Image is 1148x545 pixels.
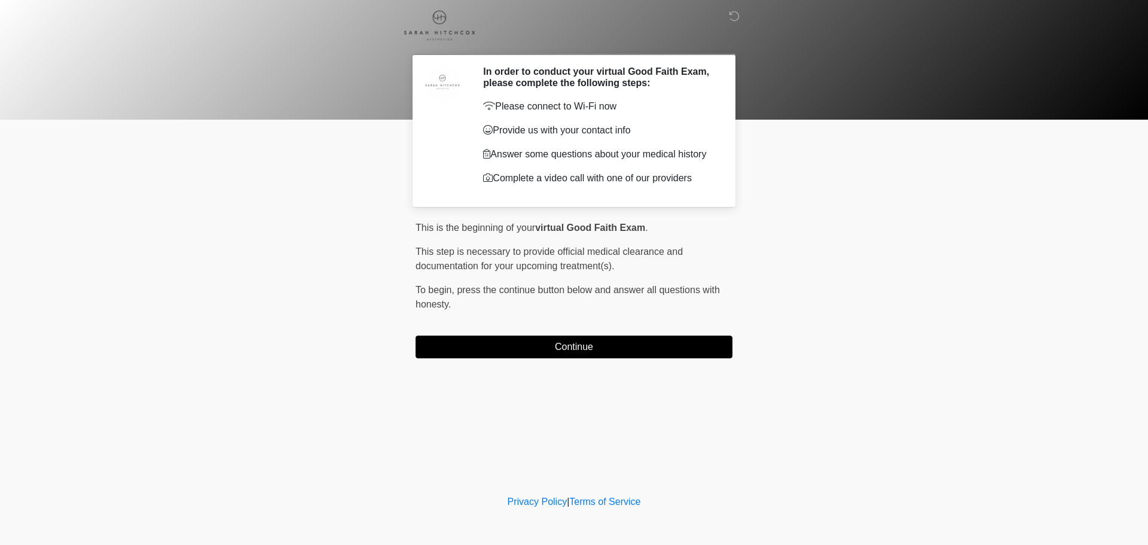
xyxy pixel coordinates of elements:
[416,336,732,358] button: Continue
[569,497,640,507] a: Terms of Service
[483,66,715,89] h2: In order to conduct your virtual Good Faith Exam, please complete the following steps:
[645,223,648,233] span: .
[416,246,683,271] span: This step is necessary to provide official medical clearance and documentation for your upcoming ...
[404,9,475,41] img: Sarah Hitchcox Aesthetics Logo
[567,497,569,507] a: |
[535,223,645,233] strong: virtual Good Faith Exam
[483,147,715,162] p: Answer some questions about your medical history
[483,99,715,114] p: Please connect to Wi-Fi now
[425,66,460,102] img: Agent Avatar
[416,285,720,309] span: press the continue button below and answer all questions with honesty.
[416,223,535,233] span: This is the beginning of your
[483,171,715,185] p: Complete a video call with one of our providers
[508,497,567,507] a: Privacy Policy
[416,285,457,295] span: To begin,
[483,123,715,138] p: Provide us with your contact info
